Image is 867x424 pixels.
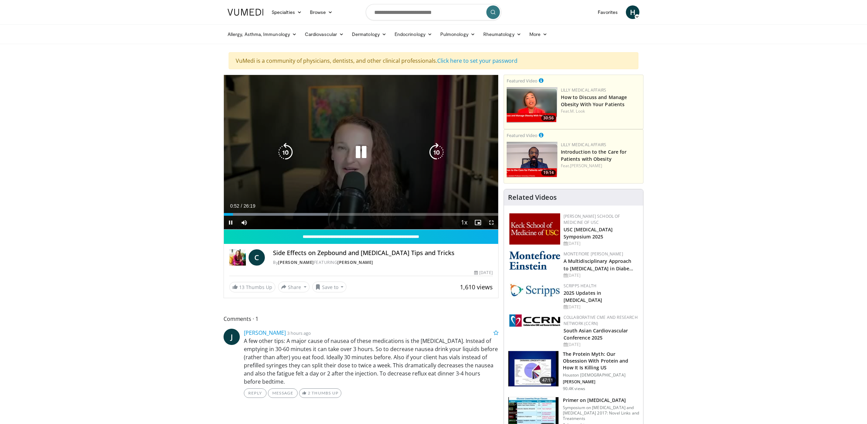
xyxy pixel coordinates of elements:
[507,87,557,123] a: 30:56
[474,270,492,276] div: [DATE]
[224,213,498,216] div: Progress Bar
[540,377,556,384] span: 47:11
[437,57,517,64] a: Click here to set your password
[564,240,638,247] div: [DATE]
[564,251,623,257] a: Montefiore [PERSON_NAME]
[563,397,639,404] h3: Primer on [MEDICAL_DATA]
[436,27,479,41] a: Pulmonology
[237,216,251,229] button: Mute
[299,388,341,398] a: 2 Thumbs Up
[525,27,551,41] a: More
[224,314,499,323] span: Comments 1
[508,193,557,201] h4: Related Videos
[224,75,498,230] video-js: Video Player
[507,142,557,177] img: acc2e291-ced4-4dd5-b17b-d06994da28f3.png.150x105_q85_crop-smart_upscale.png
[241,203,242,209] span: /
[268,388,298,398] a: Message
[594,5,622,19] a: Favorites
[278,282,310,292] button: Share
[229,249,246,266] img: Dr. Carolynn Francavilla
[507,87,557,123] img: c98a6a29-1ea0-4bd5-8cf5-4d1e188984a7.png.150x105_q85_crop-smart_upscale.png
[564,290,602,303] a: 2025 Updates in [MEDICAL_DATA]
[273,259,492,266] div: By FEATURING
[561,163,640,169] div: Feat.
[563,405,639,421] p: Symposium on [MEDICAL_DATA] and [MEDICAL_DATA] 2017: Novel Links and Treatments
[564,213,620,225] a: [PERSON_NAME] School of Medicine of USC
[541,115,556,121] span: 30:56
[508,351,639,391] a: 47:11 The Protein Myth: Our Obsession With Protein and How It Is Killing US Houston [DEMOGRAPHIC_...
[224,27,301,41] a: Allergy, Asthma, Immunology
[507,132,537,138] small: Featured Video
[563,386,585,391] p: 90.4K views
[564,327,628,341] a: South Asian Cardiovascular Conference 2025
[244,388,267,398] a: Reply
[561,142,607,148] a: Lilly Medical Affairs
[228,9,263,16] img: VuMedi Logo
[626,5,639,19] a: H
[570,108,585,114] a: M. Look
[564,342,638,348] div: [DATE]
[239,284,245,290] span: 13
[230,203,239,209] span: 0:52
[244,203,255,209] span: 26:19
[244,337,499,386] p: A few other tips: A major cause of nausea of these medications is the [MEDICAL_DATA]. Instead of ...
[509,213,560,245] img: 7b941f1f-d101-407a-8bfa-07bd47db01ba.png.150x105_q85_autocrop_double_scale_upscale_version-0.2.jpg
[224,329,240,345] a: J
[479,27,525,41] a: Rheumatology
[229,52,638,69] div: VuMedi is a community of physicians, dentists, and other clinical professionals.
[337,259,373,265] a: [PERSON_NAME]
[564,314,638,326] a: Collaborative CME and Research Network (CCRN)
[312,282,347,292] button: Save to
[564,258,634,271] a: A Multidisciplinary Approach to [MEDICAL_DATA] in Diabe…
[509,251,560,270] img: b0142b4c-93a1-4b58-8f91-5265c282693c.png.150x105_q85_autocrop_double_scale_upscale_version-0.2.png
[561,108,640,114] div: Feat.
[564,272,638,278] div: [DATE]
[268,5,306,19] a: Specialties
[278,259,314,265] a: [PERSON_NAME]
[301,27,348,41] a: Cardiovascular
[564,226,613,240] a: USC [MEDICAL_DATA] Symposium 2025
[390,27,436,41] a: Endocrinology
[507,142,557,177] a: 19:14
[348,27,390,41] a: Dermatology
[563,351,639,371] h3: The Protein Myth: Our Obsession With Protein and How It Is Killing US
[308,390,311,396] span: 2
[561,87,607,93] a: Lilly Medical Affairs
[458,216,471,229] button: Playback Rate
[508,351,558,386] img: b7b8b05e-5021-418b-a89a-60a270e7cf82.150x105_q85_crop-smart_upscale.jpg
[224,216,237,229] button: Pause
[471,216,485,229] button: Enable picture-in-picture mode
[561,149,627,162] a: Introduction to the Care for Patients with Obesity
[229,282,275,292] a: 13 Thumbs Up
[509,283,560,297] img: c9f2b0b7-b02a-4276-a72a-b0cbb4230bc1.jpg.150x105_q85_autocrop_double_scale_upscale_version-0.2.jpg
[306,5,337,19] a: Browse
[485,216,498,229] button: Fullscreen
[509,314,560,327] img: a04ee3ba-8487-4636-b0fb-5e8d268f3737.png.150x105_q85_autocrop_double_scale_upscale_version-0.2.png
[460,283,493,291] span: 1,610 views
[244,329,286,336] a: [PERSON_NAME]
[507,78,537,84] small: Featured Video
[366,4,501,20] input: Search topics, interventions
[541,170,556,176] span: 19:14
[570,163,602,169] a: [PERSON_NAME]
[561,94,627,108] a: How to Discuss and Manage Obesity With Your Patients
[563,372,639,378] p: Houston [DEMOGRAPHIC_DATA]
[287,330,311,336] small: 3 hours ago
[564,283,596,289] a: Scripps Health
[564,304,638,310] div: [DATE]
[273,249,492,257] h4: Side Effects on Zepbound and [MEDICAL_DATA] Tips and Tricks
[249,249,265,266] a: C
[563,379,639,385] p: [PERSON_NAME]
